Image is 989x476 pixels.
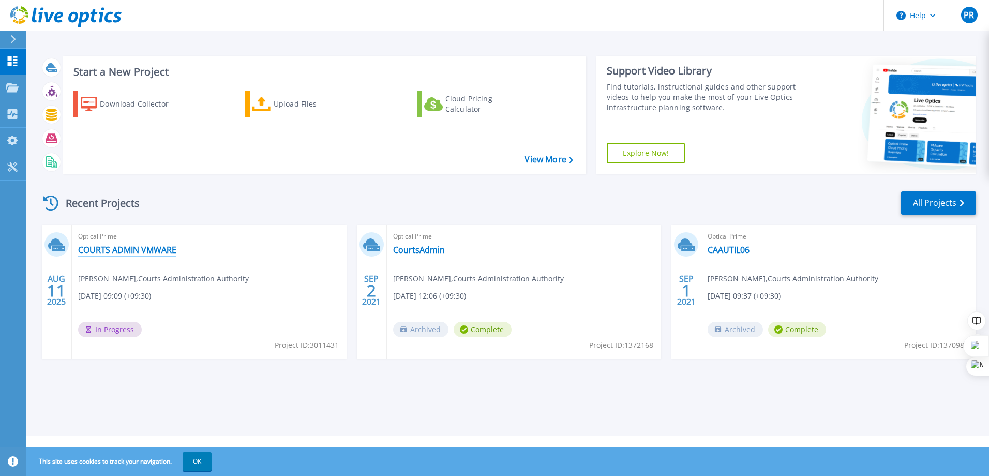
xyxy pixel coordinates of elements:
span: [PERSON_NAME] , Courts Administration Authority [393,273,564,285]
h3: Start a New Project [73,66,573,78]
a: All Projects [901,191,976,215]
span: Optical Prime [708,231,970,242]
span: Archived [393,322,448,337]
span: [DATE] 12:06 (+09:30) [393,290,466,302]
a: Explore Now! [607,143,685,163]
div: SEP 2021 [677,272,696,309]
span: Complete [768,322,826,337]
div: Find tutorials, instructional guides and other support videos to help you make the most of your L... [607,82,800,113]
a: View More [525,155,573,165]
span: Optical Prime [78,231,340,242]
div: AUG 2025 [47,272,66,309]
div: Cloud Pricing Calculator [445,94,528,114]
span: Project ID: 1370987 [904,339,968,351]
div: Upload Files [274,94,356,114]
a: CAAUTIL06 [708,245,750,255]
div: Download Collector [100,94,183,114]
a: Cloud Pricing Calculator [417,91,532,117]
span: 1 [682,286,691,295]
div: Recent Projects [40,190,154,216]
span: This site uses cookies to track your navigation. [28,452,212,471]
div: Support Video Library [607,64,800,78]
span: PR [964,11,974,19]
span: [PERSON_NAME] , Courts Administration Authority [708,273,878,285]
div: SEP 2021 [362,272,381,309]
span: Optical Prime [393,231,655,242]
span: [PERSON_NAME] , Courts Administration Authority [78,273,249,285]
a: Upload Files [245,91,361,117]
a: COURTS ADMIN VMWARE [78,245,176,255]
span: Project ID: 1372168 [589,339,653,351]
a: CourtsAdmin [393,245,445,255]
span: 2 [367,286,376,295]
span: [DATE] 09:09 (+09:30) [78,290,151,302]
button: OK [183,452,212,471]
span: Archived [708,322,763,337]
a: Download Collector [73,91,189,117]
span: Project ID: 3011431 [275,339,339,351]
span: [DATE] 09:37 (+09:30) [708,290,781,302]
span: 11 [47,286,66,295]
span: In Progress [78,322,142,337]
span: Complete [454,322,512,337]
